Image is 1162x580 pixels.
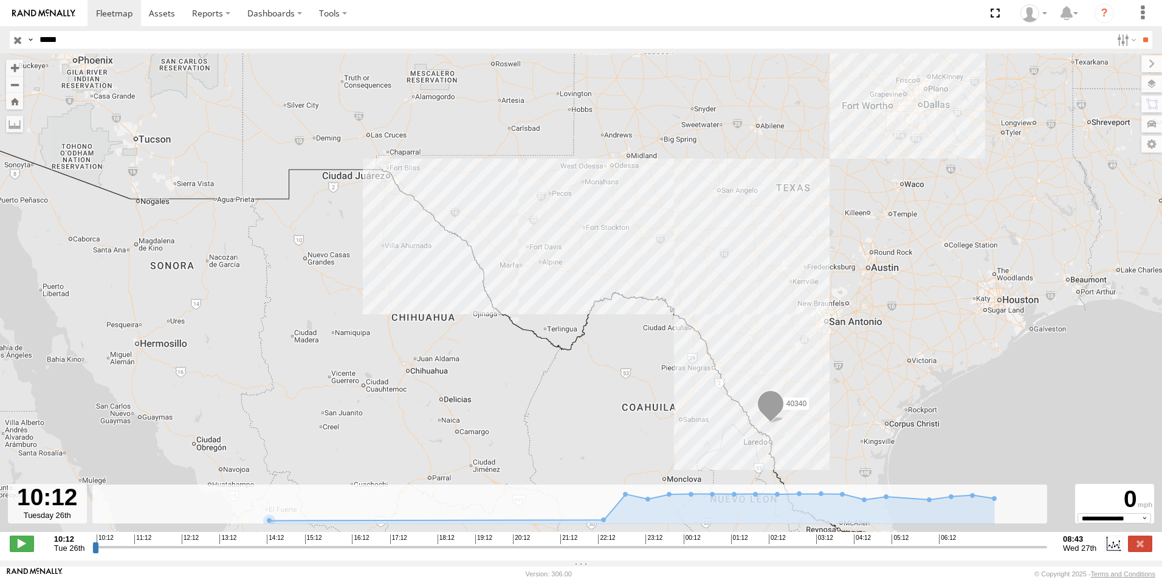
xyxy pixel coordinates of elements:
[1016,4,1051,22] div: Caseta Laredo TX
[816,534,833,544] span: 03:12
[97,534,114,544] span: 10:12
[7,568,63,580] a: Visit our Website
[305,534,322,544] span: 15:12
[267,534,284,544] span: 14:12
[854,534,871,544] span: 04:12
[6,93,23,109] button: Zoom Home
[54,544,85,553] span: Tue 26th Aug 2025
[1112,31,1138,49] label: Search Filter Options
[352,534,369,544] span: 16:12
[6,116,23,133] label: Measure
[939,534,956,544] span: 06:12
[1063,544,1096,553] span: Wed 27th Aug 2025
[1091,570,1155,578] a: Terms and Conditions
[892,534,909,544] span: 05:12
[6,60,23,76] button: Zoom in
[684,534,701,544] span: 00:12
[475,534,492,544] span: 19:12
[1063,534,1096,544] strong: 08:43
[1034,570,1155,578] div: © Copyright 2025 -
[560,534,577,544] span: 21:12
[219,534,236,544] span: 13:12
[182,534,199,544] span: 12:12
[6,76,23,93] button: Zoom out
[1095,4,1114,23] i: ?
[598,534,615,544] span: 22:12
[12,9,75,18] img: rand-logo.svg
[1141,136,1162,153] label: Map Settings
[26,31,35,49] label: Search Query
[786,400,806,409] span: 40340
[769,534,786,544] span: 02:12
[390,534,407,544] span: 17:12
[513,534,530,544] span: 20:12
[54,534,85,544] strong: 10:12
[1077,486,1152,513] div: 0
[645,534,662,544] span: 23:12
[731,534,748,544] span: 01:12
[10,536,34,551] label: Play/Stop
[1128,536,1152,551] label: Close
[526,570,572,578] div: Version: 306.00
[438,534,455,544] span: 18:12
[134,534,151,544] span: 11:12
